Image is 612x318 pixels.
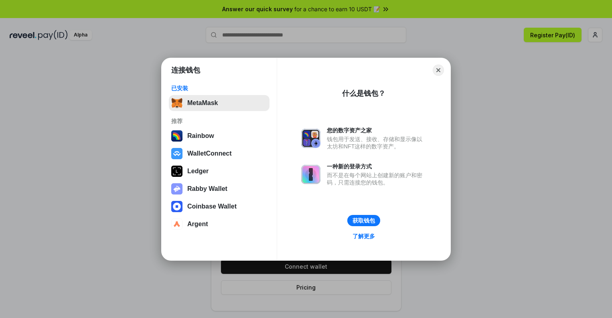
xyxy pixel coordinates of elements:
div: Argent [187,221,208,228]
button: MetaMask [169,95,270,111]
img: svg+xml,%3Csvg%20xmlns%3D%22http%3A%2F%2Fwww.w3.org%2F2000%2Fsvg%22%20width%3D%2228%22%20height%3... [171,166,182,177]
img: svg+xml,%3Csvg%20fill%3D%22none%22%20height%3D%2233%22%20viewBox%3D%220%200%2035%2033%22%20width%... [171,97,182,109]
button: Close [433,65,444,76]
div: WalletConnect [187,150,232,157]
a: 了解更多 [348,231,380,241]
div: 您的数字资产之家 [327,127,426,134]
div: Rainbow [187,132,214,140]
button: WalletConnect [169,146,270,162]
img: svg+xml,%3Csvg%20xmlns%3D%22http%3A%2F%2Fwww.w3.org%2F2000%2Fsvg%22%20fill%3D%22none%22%20viewBox... [171,183,182,194]
div: 了解更多 [353,233,375,240]
img: svg+xml,%3Csvg%20width%3D%2228%22%20height%3D%2228%22%20viewBox%3D%220%200%2028%2028%22%20fill%3D... [171,201,182,212]
div: Ledger [187,168,209,175]
button: 获取钱包 [347,215,380,226]
div: 什么是钱包？ [342,89,385,98]
h1: 连接钱包 [171,65,200,75]
img: svg+xml,%3Csvg%20xmlns%3D%22http%3A%2F%2Fwww.w3.org%2F2000%2Fsvg%22%20fill%3D%22none%22%20viewBox... [301,165,320,184]
div: 获取钱包 [353,217,375,224]
div: Rabby Wallet [187,185,227,192]
div: 而不是在每个网站上创建新的账户和密码，只需连接您的钱包。 [327,172,426,186]
img: svg+xml,%3Csvg%20width%3D%22120%22%20height%3D%22120%22%20viewBox%3D%220%200%20120%20120%22%20fil... [171,130,182,142]
div: 一种新的登录方式 [327,163,426,170]
img: svg+xml,%3Csvg%20width%3D%2228%22%20height%3D%2228%22%20viewBox%3D%220%200%2028%2028%22%20fill%3D... [171,219,182,230]
div: 钱包用于发送、接收、存储和显示像以太坊和NFT这样的数字资产。 [327,136,426,150]
img: svg+xml,%3Csvg%20width%3D%2228%22%20height%3D%2228%22%20viewBox%3D%220%200%2028%2028%22%20fill%3D... [171,148,182,159]
img: svg+xml,%3Csvg%20xmlns%3D%22http%3A%2F%2Fwww.w3.org%2F2000%2Fsvg%22%20fill%3D%22none%22%20viewBox... [301,129,320,148]
button: Rainbow [169,128,270,144]
div: 已安装 [171,85,267,92]
div: Coinbase Wallet [187,203,237,210]
button: Argent [169,216,270,232]
button: Ledger [169,163,270,179]
button: Rabby Wallet [169,181,270,197]
div: MetaMask [187,99,218,107]
button: Coinbase Wallet [169,198,270,215]
div: 推荐 [171,117,267,125]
